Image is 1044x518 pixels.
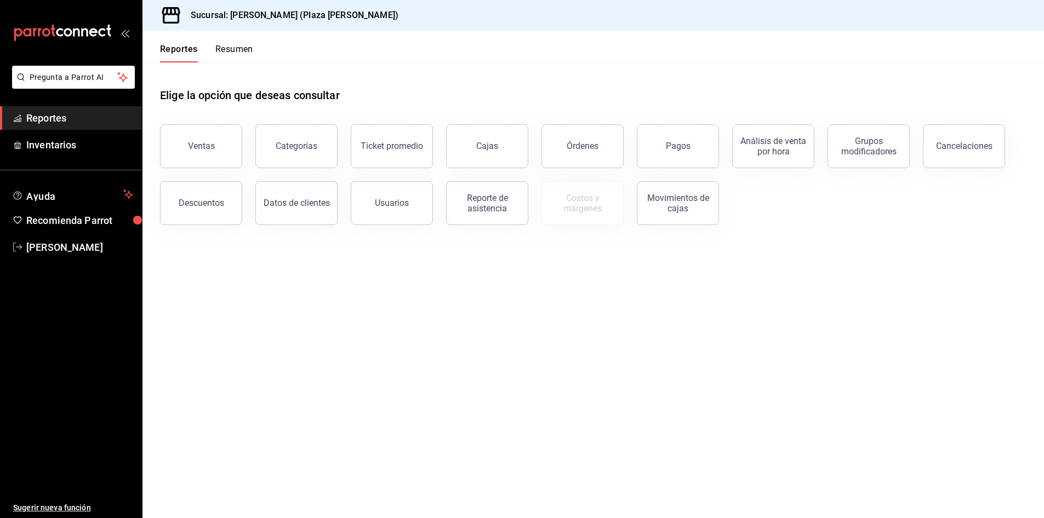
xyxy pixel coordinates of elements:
div: Reporte de asistencia [453,193,521,214]
div: Costos y márgenes [549,193,617,214]
button: Resumen [215,44,253,62]
div: Análisis de venta por hora [739,136,807,157]
span: Inventarios [26,137,133,152]
button: Órdenes [541,124,624,168]
div: Órdenes [567,141,598,151]
div: Grupos modificadores [835,136,903,157]
button: Grupos modificadores [828,124,910,168]
button: Usuarios [351,181,433,225]
div: Usuarios [375,198,409,208]
button: Datos de clientes [255,181,338,225]
div: Datos de clientes [264,198,330,208]
button: Categorías [255,124,338,168]
div: Ventas [188,141,215,151]
div: Cajas [476,140,499,153]
div: Categorías [276,141,317,151]
button: Cancelaciones [923,124,1005,168]
button: Análisis de venta por hora [732,124,814,168]
div: Descuentos [179,198,224,208]
span: Reportes [26,111,133,125]
button: Reportes [160,44,198,62]
button: Pregunta a Parrot AI [12,66,135,89]
span: Recomienda Parrot [26,213,133,228]
a: Pregunta a Parrot AI [8,79,135,91]
span: Ayuda [26,188,119,201]
a: Cajas [446,124,528,168]
button: Reporte de asistencia [446,181,528,225]
div: Movimientos de cajas [644,193,712,214]
span: [PERSON_NAME] [26,240,133,255]
div: navigation tabs [160,44,253,62]
span: Sugerir nueva función [13,502,133,514]
button: open_drawer_menu [121,28,129,37]
button: Ticket promedio [351,124,433,168]
div: Ticket promedio [361,141,423,151]
span: Pregunta a Parrot AI [30,72,118,83]
h3: Sucursal: [PERSON_NAME] (Plaza [PERSON_NAME]) [182,9,398,22]
h1: Elige la opción que deseas consultar [160,87,340,103]
button: Descuentos [160,181,242,225]
button: Ventas [160,124,242,168]
button: Movimientos de cajas [637,181,719,225]
div: Pagos [666,141,691,151]
div: Cancelaciones [936,141,992,151]
button: Pagos [637,124,719,168]
button: Contrata inventarios para ver este reporte [541,181,624,225]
